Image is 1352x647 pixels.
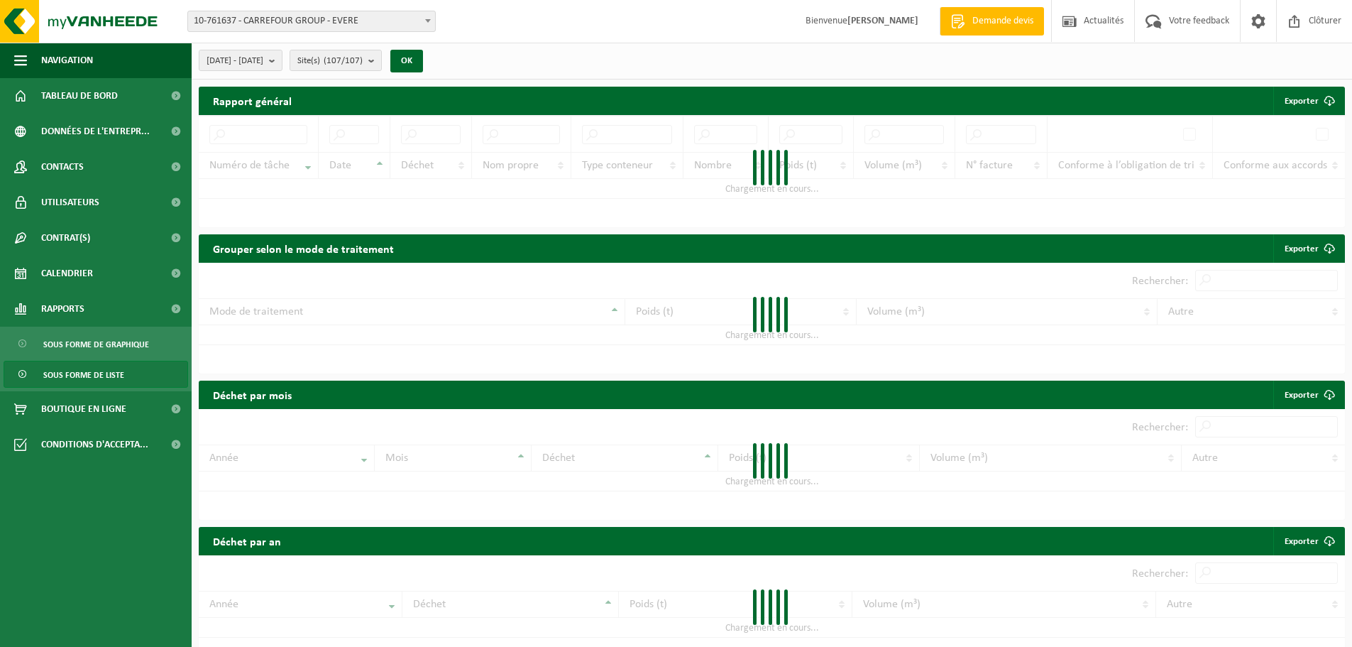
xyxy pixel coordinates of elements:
[41,114,150,149] span: Données de l'entrepr...
[324,56,363,65] count: (107/107)
[969,14,1037,28] span: Demande devis
[199,527,295,555] h2: Déchet par an
[41,185,99,220] span: Utilisateurs
[41,220,90,256] span: Contrat(s)
[847,16,918,26] strong: [PERSON_NAME]
[43,361,124,388] span: Sous forme de liste
[199,87,306,115] h2: Rapport général
[940,7,1044,36] a: Demande devis
[41,391,126,427] span: Boutique en ligne
[4,361,188,388] a: Sous forme de liste
[199,50,282,71] button: [DATE] - [DATE]
[43,331,149,358] span: Sous forme de graphique
[1273,381,1343,409] a: Exporter
[41,427,148,462] span: Conditions d'accepta...
[390,50,423,72] button: OK
[41,256,93,291] span: Calendrier
[41,149,84,185] span: Contacts
[199,234,408,262] h2: Grouper selon le mode de traitement
[297,50,363,72] span: Site(s)
[41,43,93,78] span: Navigation
[1273,527,1343,555] a: Exporter
[290,50,382,71] button: Site(s)(107/107)
[41,291,84,327] span: Rapports
[1273,87,1343,115] button: Exporter
[1273,234,1343,263] a: Exporter
[41,78,118,114] span: Tableau de bord
[187,11,436,32] span: 10-761637 - CARREFOUR GROUP - EVERE
[4,330,188,357] a: Sous forme de graphique
[207,50,263,72] span: [DATE] - [DATE]
[188,11,435,31] span: 10-761637 - CARREFOUR GROUP - EVERE
[199,381,306,408] h2: Déchet par mois
[7,616,237,647] iframe: chat widget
